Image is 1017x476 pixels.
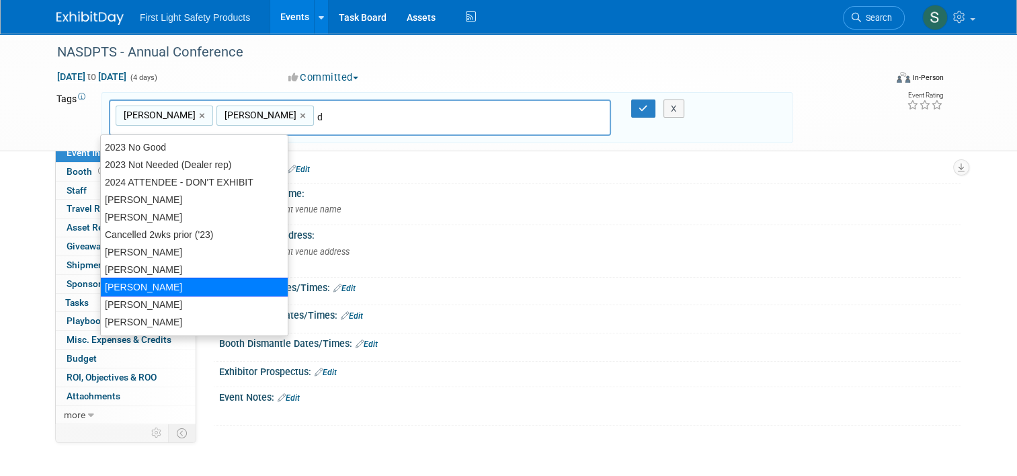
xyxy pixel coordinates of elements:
[101,156,288,173] div: 2023 Not Needed (Dealer rep)
[52,40,868,65] div: NASDPTS - Annual Conference
[356,340,378,349] a: Edit
[101,296,288,313] div: [PERSON_NAME]
[67,334,171,345] span: Misc. Expenses & Credits
[56,312,196,330] a: Playbook
[101,261,288,278] div: [PERSON_NAME]
[219,362,961,379] div: Exhibitor Prospectus:
[912,73,944,83] div: In-Person
[101,138,288,156] div: 2023 No Good
[56,144,196,162] a: Event Information
[67,147,142,158] span: Event Information
[56,219,196,237] a: Asset Reservations
[333,284,356,293] a: Edit
[56,294,196,312] a: Tasks
[121,108,196,122] span: [PERSON_NAME]
[101,313,288,331] div: [PERSON_NAME]
[56,387,196,405] a: Attachments
[219,225,961,242] div: Event Venue Address:
[219,184,961,200] div: Event Venue Name:
[56,182,196,200] a: Staff
[67,315,106,326] span: Playbook
[219,333,961,351] div: Booth Dismantle Dates/Times:
[67,185,87,196] span: Staff
[56,237,196,255] a: Giveaways
[67,353,97,364] span: Budget
[129,73,157,82] span: (4 days)
[56,92,89,144] td: Tags
[56,71,127,83] span: [DATE] [DATE]
[67,241,110,251] span: Giveaways
[56,275,196,293] a: Sponsorships
[101,331,288,348] div: [PERSON_NAME]
[67,166,108,177] span: Booth
[897,72,910,83] img: Format-Inperson.png
[67,278,124,289] span: Sponsorships
[222,108,296,122] span: [PERSON_NAME]
[56,368,196,387] a: ROI, Objectives & ROO
[95,166,108,176] span: Booth not reserved yet
[101,243,288,261] div: [PERSON_NAME]
[219,387,961,405] div: Event Notes:
[101,226,288,243] div: Cancelled 2wks prior ('23)
[101,208,288,226] div: [PERSON_NAME]
[100,278,288,296] div: [PERSON_NAME]
[300,108,309,124] a: ×
[219,159,961,176] div: Event Website:
[56,200,196,218] a: Travel Reservations
[56,350,196,368] a: Budget
[140,12,250,23] span: First Light Safety Products
[101,191,288,208] div: [PERSON_NAME]
[278,393,300,403] a: Edit
[65,297,89,308] span: Tasks
[219,305,961,323] div: Booth Set-up Dates/Times:
[67,391,120,401] span: Attachments
[67,260,112,270] span: Shipments
[67,372,157,383] span: ROI, Objectives & ROO
[813,70,944,90] div: Event Format
[234,247,350,257] span: Specify event venue address
[56,331,196,349] a: Misc. Expenses & Credits
[101,173,288,191] div: 2024 ATTENDEE - DON'T EXHIBIT
[145,424,169,442] td: Personalize Event Tab Strip
[67,203,149,214] span: Travel Reservations
[341,311,363,321] a: Edit
[315,368,337,377] a: Edit
[56,163,196,181] a: Booth
[169,424,196,442] td: Toggle Event Tabs
[56,406,196,424] a: more
[56,11,124,25] img: ExhibitDay
[663,100,684,118] button: X
[219,278,961,295] div: Exhibit Hall Dates/Times:
[67,222,147,233] span: Asset Reservations
[843,6,905,30] a: Search
[907,92,943,99] div: Event Rating
[64,409,85,420] span: more
[317,110,505,124] input: Type tag and hit enter
[199,108,208,124] a: ×
[284,71,364,85] button: Committed
[922,5,948,30] img: Steph Willemsen
[56,256,196,274] a: Shipments
[85,71,98,82] span: to
[288,165,310,174] a: Edit
[861,13,892,23] span: Search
